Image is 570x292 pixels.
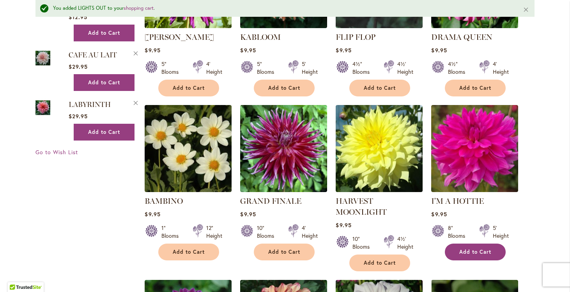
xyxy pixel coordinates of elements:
span: $29.95 [69,63,88,70]
span: $9.95 [336,46,351,54]
a: LABYRINTH [69,100,111,109]
span: Add to Cart [364,85,396,91]
iframe: Launch Accessibility Center [6,264,28,286]
a: Go to Wish List [35,148,78,156]
div: 5' Height [302,60,318,76]
a: I'M A HOTTIE [431,196,484,206]
a: [PERSON_NAME] [145,32,214,42]
img: I'm A Hottie [431,105,518,192]
a: FLIP FLOP [336,22,423,30]
div: 4½' Height [397,235,413,251]
a: CAFE AU LAIT [69,51,117,59]
img: Grand Finale [240,105,327,192]
a: DRAMA QUEEN [431,32,492,42]
button: Add to Cart [445,244,506,260]
div: 4' Height [302,224,318,240]
div: 4' Height [206,60,222,76]
div: 10" Blooms [257,224,279,240]
span: $9.95 [240,46,256,54]
button: Add to Cart [349,255,410,271]
div: 5" Blooms [161,60,183,76]
div: 12" Height [206,224,222,240]
a: KABLOOM [240,32,281,42]
button: Add to Cart [445,80,506,96]
span: $9.95 [431,210,447,218]
span: Add to Cart [173,249,205,255]
img: BAMBINO [145,105,232,192]
a: KABLOOM [240,22,327,30]
span: Add to Cart [88,129,120,135]
button: Add to Cart [74,74,135,91]
span: Add to Cart [364,260,396,266]
a: shopping cart [124,5,154,11]
span: Add to Cart [459,249,491,255]
div: 4' Height [493,60,509,76]
div: You added LIGHTS OUT to your . [53,5,511,12]
div: 1" Blooms [161,224,183,240]
span: $9.95 [145,210,160,218]
span: $9.95 [336,221,351,229]
a: NADINE JESSIE [145,22,232,30]
span: Add to Cart [173,85,205,91]
span: Add to Cart [268,85,300,91]
span: Add to Cart [268,249,300,255]
button: Add to Cart [158,244,219,260]
a: Labyrinth [35,99,50,118]
a: GRAND FINALE [240,196,301,206]
img: Labyrinth [35,99,50,116]
span: $9.95 [145,46,160,54]
a: BAMBINO [145,196,183,206]
a: FLIP FLOP [336,32,375,42]
button: Add to Cart [349,80,410,96]
span: $9.95 [431,46,447,54]
span: Add to Cart [88,30,120,36]
span: $12.95 [69,13,87,21]
div: 4½' Height [397,60,413,76]
a: DRAMA QUEEN [431,22,518,30]
button: Add to Cart [254,244,315,260]
div: 10" Blooms [352,235,374,251]
a: Grand Finale [240,186,327,194]
a: BAMBINO [145,186,232,194]
a: HARVEST MOONLIGHT [336,196,387,217]
div: 4½" Blooms [448,60,470,76]
span: Add to Cart [88,79,120,86]
a: Café Au Lait [35,49,50,68]
button: Add to Cart [158,80,219,96]
span: $29.95 [69,112,88,120]
div: 8" Blooms [448,224,470,240]
div: 4½" Blooms [352,60,374,76]
img: Café Au Lait [35,49,50,67]
button: Add to Cart [254,80,315,96]
a: Harvest Moonlight [336,186,423,194]
span: Add to Cart [459,85,491,91]
button: Add to Cart [74,124,135,141]
a: I'm A Hottie [431,186,518,194]
div: 5' Height [493,224,509,240]
button: Add to Cart [74,25,135,41]
img: Harvest Moonlight [336,105,423,192]
span: $9.95 [240,210,256,218]
div: 5" Blooms [257,60,279,76]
